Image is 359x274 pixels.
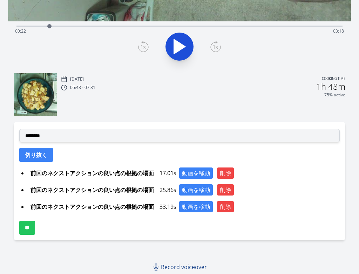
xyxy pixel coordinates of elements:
[70,76,84,82] p: [DATE]
[28,201,340,212] div: 33.19s
[150,260,211,274] a: Record voiceover
[179,201,213,212] button: 動画を移動
[70,85,95,90] p: 05:43 - 07:31
[28,201,157,212] span: 前回のネクストアクションの良い点の根拠の場面
[28,167,157,179] span: 前回のネクストアクションの良い点の根拠の場面
[217,201,234,212] button: 削除
[179,167,213,179] button: 動画を移動
[15,28,26,34] span: 00:22
[28,184,157,196] span: 前回のネクストアクションの良い点の根拠の場面
[161,263,207,271] span: Record voiceover
[333,28,344,34] span: 03:18
[316,82,345,91] h2: 1h 48m
[19,148,53,162] button: 切り抜く
[14,73,57,116] img: 250911204348_thumb.jpeg
[217,167,234,179] button: 削除
[179,184,213,196] button: 動画を移動
[324,92,345,98] p: 75% active
[28,184,340,196] div: 25.86s
[28,167,340,179] div: 17.01s
[217,184,234,196] button: 削除
[322,76,345,82] p: Cooking time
